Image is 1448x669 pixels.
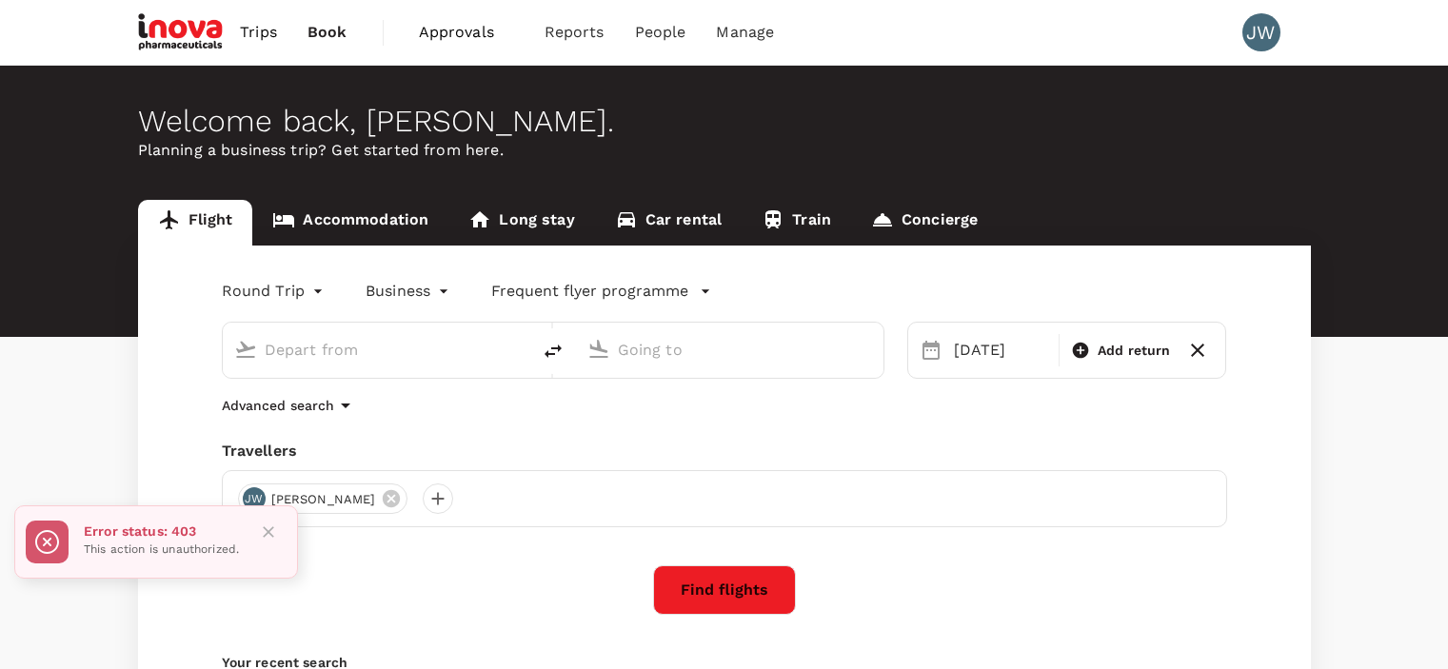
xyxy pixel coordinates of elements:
[1098,341,1171,361] span: Add return
[222,396,334,415] p: Advanced search
[491,280,711,303] button: Frequent flyer programme
[84,541,239,560] p: This action is unauthorized.
[265,335,490,364] input: Depart from
[595,200,743,246] a: Car rental
[252,200,448,246] a: Accommodation
[138,104,1311,139] div: Welcome back , [PERSON_NAME] .
[222,440,1227,462] div: Travellers
[1242,13,1280,51] div: JW
[138,139,1311,162] p: Planning a business trip? Get started from here.
[419,21,514,44] span: Approvals
[517,347,521,351] button: Open
[138,200,253,246] a: Flight
[448,200,594,246] a: Long stay
[240,21,277,44] span: Trips
[851,200,998,246] a: Concierge
[222,394,357,417] button: Advanced search
[138,11,226,53] img: iNova Pharmaceuticals
[635,21,686,44] span: People
[530,328,576,374] button: delete
[946,331,1055,369] div: [DATE]
[238,483,408,514] div: JW[PERSON_NAME]
[222,276,328,306] div: Round Trip
[254,518,283,546] button: Close
[653,565,796,615] button: Find flights
[742,200,851,246] a: Train
[243,487,266,510] div: JW
[491,280,688,303] p: Frequent flyer programme
[307,21,347,44] span: Book
[260,490,387,509] span: [PERSON_NAME]
[618,335,843,364] input: Going to
[716,21,774,44] span: Manage
[366,276,453,306] div: Business
[84,521,239,541] p: Error status: 403
[545,21,605,44] span: Reports
[870,347,874,351] button: Open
